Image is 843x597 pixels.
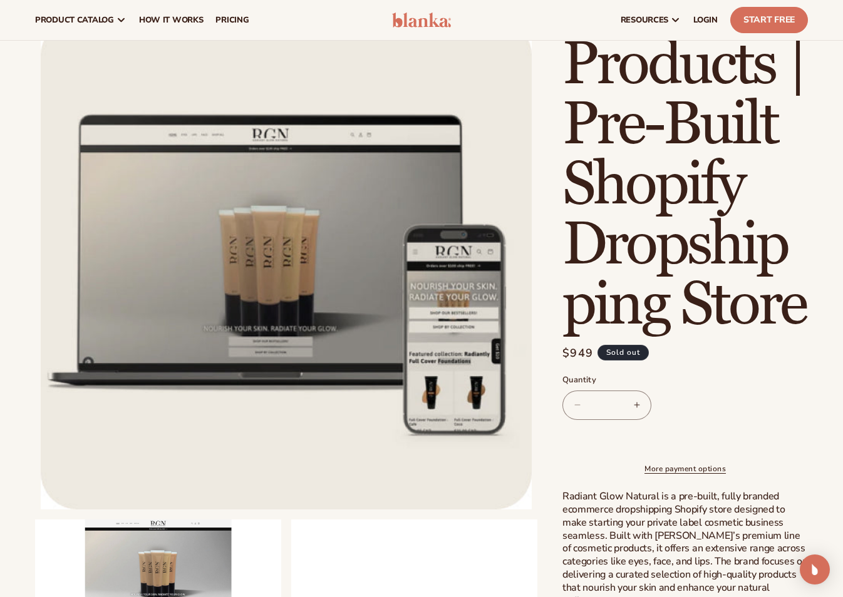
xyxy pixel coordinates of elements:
span: How It Works [139,15,204,25]
a: More payment options [562,463,808,474]
span: $949 [562,345,593,362]
span: resources [621,15,668,25]
img: logo [392,13,451,28]
a: Start Free [730,7,808,33]
span: LOGIN [693,15,718,25]
div: Open Intercom Messenger [800,554,830,584]
label: Quantity [562,374,808,387]
span: Sold out [597,345,649,360]
span: pricing [215,15,249,25]
span: product catalog [35,15,114,25]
